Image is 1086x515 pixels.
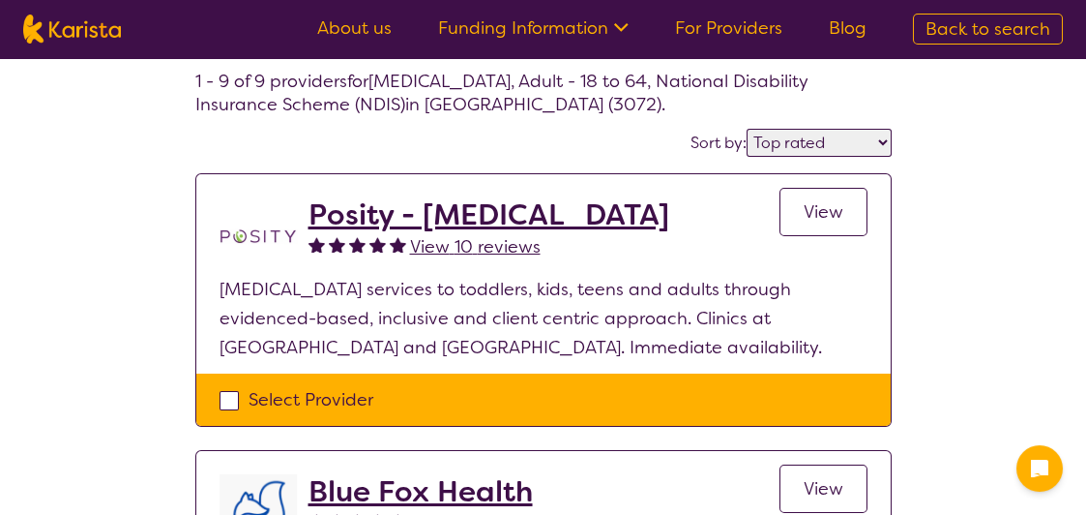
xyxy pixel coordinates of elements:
[308,197,669,232] a: Posity - [MEDICAL_DATA]
[329,236,345,253] img: fullstar
[690,133,747,153] label: Sort by:
[317,16,392,40] a: About us
[220,275,867,362] p: [MEDICAL_DATA] services to toddlers, kids, teens and adults through evidenced-based, inclusive an...
[913,14,1063,45] a: Back to search
[410,235,541,258] span: View 10 reviews
[349,236,366,253] img: fullstar
[804,477,843,500] span: View
[308,236,325,253] img: fullstar
[779,465,867,513] a: View
[779,188,867,236] a: View
[925,17,1050,41] span: Back to search
[369,236,386,253] img: fullstar
[410,232,541,261] a: View 10 reviews
[804,200,843,224] span: View
[829,16,866,40] a: Blog
[438,16,629,40] a: Funding Information
[220,197,297,275] img: t1bslo80pcylnzwjhndq.png
[308,474,541,509] a: Blue Fox Health
[390,236,406,253] img: fullstar
[675,16,782,40] a: For Providers
[23,15,121,44] img: Karista logo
